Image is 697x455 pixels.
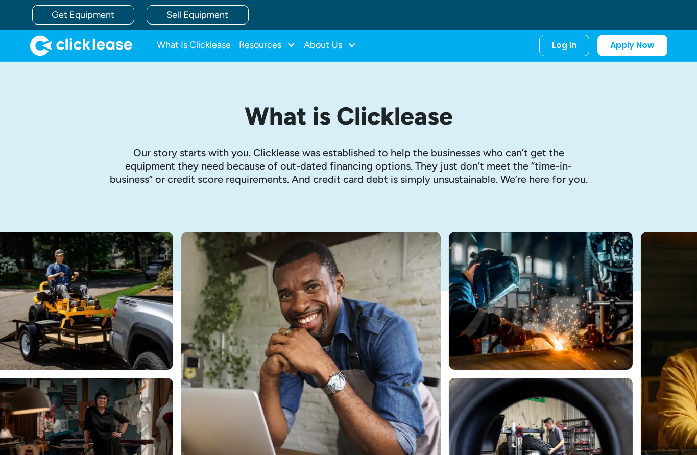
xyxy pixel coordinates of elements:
p: Our story starts with you. Clicklease was established to help the businesses who can’t get the eq... [109,146,589,186]
img: A welder in a large mask working on a large pipe [449,232,633,370]
a: Sell Equipment [147,5,249,25]
div: Resources [239,35,296,56]
a: Get Equipment [32,5,134,25]
div: Log In [552,40,576,51]
a: What Is Clicklease [157,35,231,56]
a: Apply Now [597,35,667,56]
div: About Us [304,35,356,56]
img: Clicklease logo [30,35,132,56]
a: home [30,35,132,56]
h1: What is Clicklease [109,103,589,130]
